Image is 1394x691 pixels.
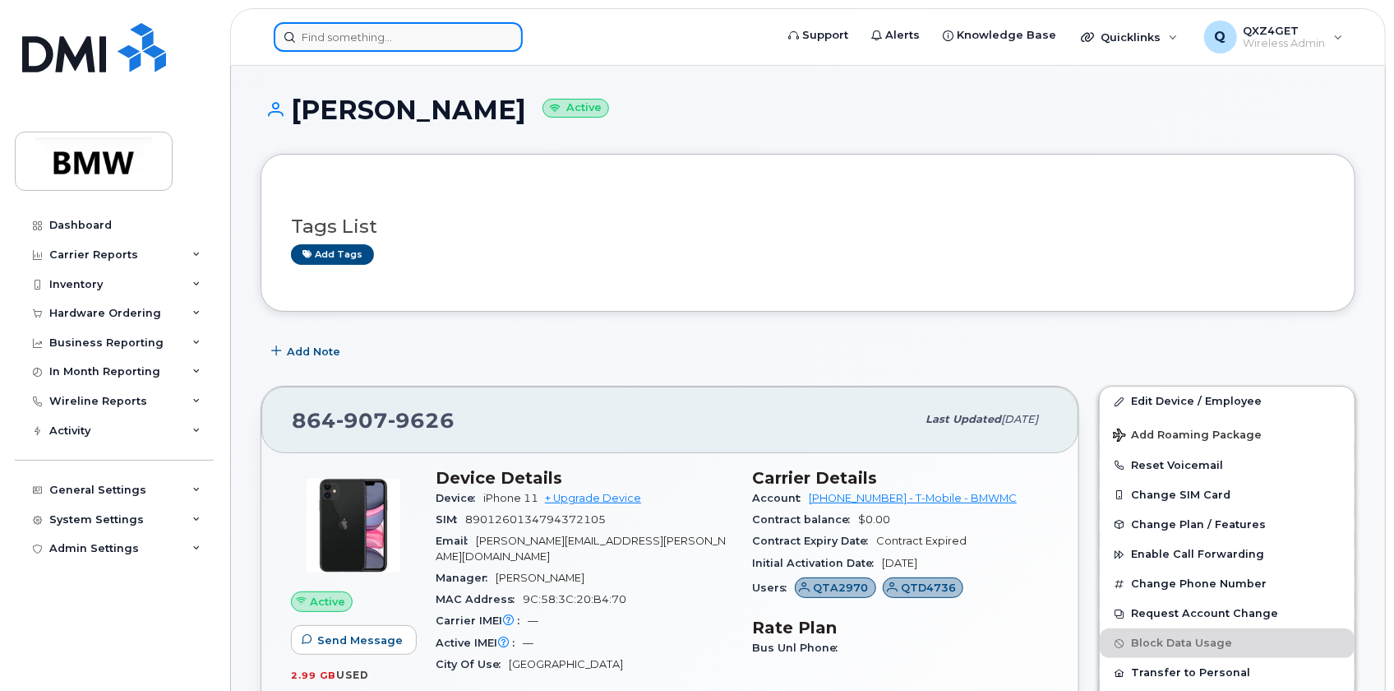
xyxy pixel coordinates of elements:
[1100,599,1355,628] button: Request Account Change
[1100,540,1355,569] button: Enable Call Forwarding
[545,492,641,504] a: + Upgrade Device
[1100,569,1355,599] button: Change Phone Number
[876,535,967,547] span: Contract Expired
[292,408,455,433] span: 864
[287,344,340,359] span: Add Note
[901,580,956,596] span: QTD4736
[261,95,1355,124] h1: [PERSON_NAME]
[809,492,1017,504] a: [PHONE_NUMBER] - T-Mobile - BMWMC
[436,535,726,562] span: [PERSON_NAME][EMAIL_ADDRESS][PERSON_NAME][DOMAIN_NAME]
[1100,658,1355,688] button: Transfer to Personal
[1100,480,1355,510] button: Change SIM Card
[317,633,403,648] span: Send Message
[1322,619,1382,679] iframe: Messenger Launcher
[336,669,369,681] span: used
[1100,417,1355,451] button: Add Roaming Package
[483,492,538,504] span: iPhone 11
[1100,510,1355,540] button: Change Plan / Features
[858,513,890,526] span: $0.00
[542,99,609,118] small: Active
[291,216,1325,237] h3: Tags List
[465,513,606,526] span: 8901260134794372105
[291,625,417,655] button: Send Message
[436,513,465,526] span: SIM
[336,408,388,433] span: 907
[388,408,455,433] span: 9626
[310,594,345,610] span: Active
[1131,549,1264,561] span: Enable Call Forwarding
[291,670,336,681] span: 2.99 GB
[436,614,528,627] span: Carrier IMEI
[436,468,732,488] h3: Device Details
[1100,451,1355,480] button: Reset Voicemail
[1131,518,1266,531] span: Change Plan / Features
[436,492,483,504] span: Device
[752,642,846,654] span: Bus Unl Phone
[925,413,1001,425] span: Last updated
[752,492,809,504] span: Account
[509,658,623,670] span: [GEOGRAPHIC_DATA]
[304,476,403,575] img: iPhone_11.jpg
[291,244,374,265] a: Add tags
[882,557,917,569] span: [DATE]
[436,572,496,584] span: Manager
[1100,628,1355,658] button: Block Data Usage
[523,593,626,605] span: 9C:58:3C:20:B4:70
[261,336,354,366] button: Add Note
[1113,429,1262,444] span: Add Roaming Package
[752,618,1049,638] h3: Rate Plan
[795,582,876,594] a: QTA2970
[752,468,1049,488] h3: Carrier Details
[523,637,533,649] span: —
[528,614,538,627] span: —
[436,593,523,605] span: MAC Address
[752,535,876,547] span: Contract Expiry Date
[752,582,795,594] span: Users
[752,513,858,526] span: Contract balance
[883,582,964,594] a: QTD4736
[814,580,869,596] span: QTA2970
[436,535,476,547] span: Email
[436,637,523,649] span: Active IMEI
[1001,413,1038,425] span: [DATE]
[496,572,584,584] span: [PERSON_NAME]
[752,557,882,569] span: Initial Activation Date
[1100,387,1355,416] a: Edit Device / Employee
[436,658,509,670] span: City Of Use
